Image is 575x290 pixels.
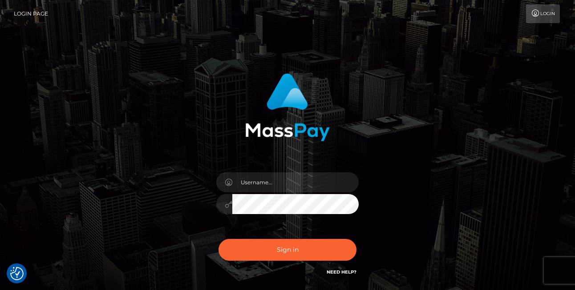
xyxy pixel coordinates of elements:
a: Login [526,4,560,23]
a: Login Page [14,4,48,23]
img: Revisit consent button [10,267,24,280]
button: Consent Preferences [10,267,24,280]
img: MassPay Login [245,73,330,141]
a: Need Help? [327,269,356,275]
button: Sign in [219,239,356,261]
input: Username... [232,172,359,192]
